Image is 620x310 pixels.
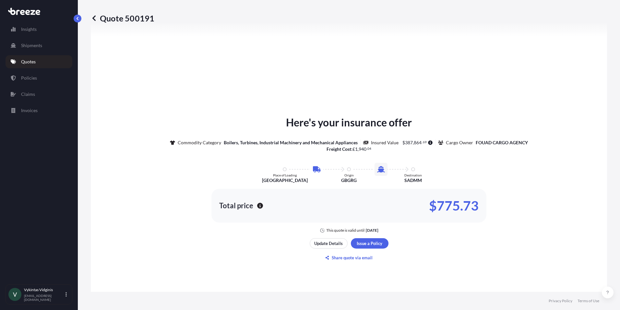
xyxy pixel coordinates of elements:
b: Freight Cost [327,146,351,152]
p: FOUAD CARGO AGENCY [476,139,528,146]
span: $ [402,140,405,145]
a: Invoices [6,104,72,117]
p: Quotes [21,58,36,65]
span: 864 [414,140,422,145]
p: Shipments [21,42,42,49]
span: . [367,148,367,150]
a: Privacy Policy [549,298,572,304]
a: Claims [6,88,72,101]
p: Origin [344,173,354,177]
button: Update Details [310,238,348,249]
p: GBGRG [341,177,357,184]
p: Share quote via email [332,254,373,261]
span: 69 [423,141,427,143]
span: 04 [367,148,371,150]
span: 1 [355,147,358,151]
p: This quote is valid until [326,228,364,233]
p: : [327,146,372,152]
p: [DATE] [366,228,378,233]
p: [EMAIL_ADDRESS][DOMAIN_NAME] [24,294,64,302]
a: Quotes [6,55,72,68]
a: Insights [6,23,72,36]
p: Issue a Policy [357,240,382,247]
p: Total price [219,202,253,209]
button: Share quote via email [310,252,388,263]
p: Insights [21,26,37,32]
span: 387 [405,140,413,145]
p: Policies [21,75,37,81]
p: Vykintas Vidginis [24,287,64,292]
p: Destination [404,173,422,177]
span: , [358,147,359,151]
p: Invoices [21,107,38,114]
span: 940 [359,147,366,151]
button: Issue a Policy [351,238,388,249]
p: Here's your insurance offer [286,115,412,130]
span: V [13,291,17,298]
span: , [413,140,414,145]
p: Quote 500191 [91,13,154,23]
p: SADMM [404,177,422,184]
p: $775.73 [429,200,479,211]
a: Terms of Use [578,298,599,304]
p: Claims [21,91,35,97]
p: Insured Value [371,139,399,146]
span: . [422,141,423,143]
a: Shipments [6,39,72,52]
span: £ [352,147,355,151]
p: Commodity Category [178,139,221,146]
p: Place of Loading [273,173,297,177]
p: Boilers, Turbines, Industrial Machinery and Mechanical Appliances [224,139,358,146]
p: [GEOGRAPHIC_DATA] [262,177,308,184]
p: Cargo Owner [446,139,473,146]
a: Policies [6,71,72,84]
p: Update Details [314,240,343,247]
